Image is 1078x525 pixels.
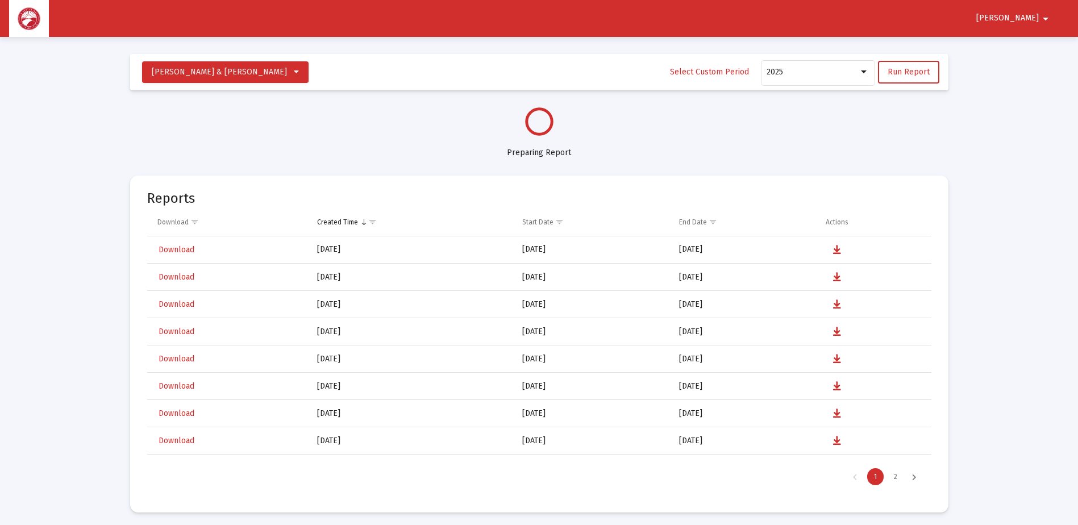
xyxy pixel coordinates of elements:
div: [DATE] [317,408,506,419]
span: Select Custom Period [670,67,749,77]
td: Column Download [147,209,310,236]
td: Column End Date [671,209,818,236]
mat-icon: arrow_drop_down [1039,7,1052,30]
td: Column Actions [818,209,931,236]
span: Show filter options for column 'Created Time' [368,218,377,226]
span: [PERSON_NAME] & [PERSON_NAME] [152,67,287,77]
div: Actions [826,218,848,227]
td: [DATE] [671,264,818,291]
td: [DATE] [514,318,671,345]
img: Dashboard [18,7,40,30]
span: Show filter options for column 'End Date' [709,218,717,226]
div: Start Date [522,218,553,227]
td: [DATE] [514,345,671,373]
td: [DATE] [671,427,818,455]
span: Download [159,381,194,391]
span: Download [159,299,194,309]
td: [DATE] [671,455,818,482]
td: [DATE] [671,345,818,373]
div: Next Page [905,468,923,485]
td: [DATE] [514,455,671,482]
div: [DATE] [317,326,506,338]
td: [DATE] [514,291,671,318]
span: Show filter options for column 'Download' [190,218,199,226]
button: [PERSON_NAME] [963,7,1066,30]
div: [DATE] [317,299,506,310]
div: [DATE] [317,353,506,365]
div: End Date [679,218,707,227]
td: [DATE] [671,373,818,400]
div: Created Time [317,218,358,227]
span: Download [159,354,194,364]
mat-card-title: Reports [147,193,195,204]
td: [DATE] [514,427,671,455]
div: Page Navigation [147,461,931,493]
button: Run Report [878,61,939,84]
td: [DATE] [671,318,818,345]
td: Column Start Date [514,209,671,236]
td: [DATE] [514,236,671,264]
span: Download [159,245,194,255]
div: Preparing Report [130,136,948,159]
div: [DATE] [317,244,506,255]
span: Show filter options for column 'Start Date' [555,218,564,226]
span: Download [159,327,194,336]
span: Download [159,409,194,418]
td: [DATE] [671,291,818,318]
div: [DATE] [317,381,506,392]
div: Page 1 [867,468,884,485]
div: [DATE] [317,435,506,447]
span: Run Report [888,67,930,77]
span: [PERSON_NAME] [976,14,1039,23]
div: Data grid [147,209,931,493]
span: 2025 [767,67,783,77]
span: Download [159,272,194,282]
button: [PERSON_NAME] & [PERSON_NAME] [142,61,309,83]
div: Download [157,218,189,227]
div: Page 2 [887,468,904,485]
td: [DATE] [514,264,671,291]
td: [DATE] [514,373,671,400]
td: Column Created Time [309,209,514,236]
div: [DATE] [317,272,506,283]
span: Download [159,436,194,445]
td: [DATE] [671,400,818,427]
td: [DATE] [514,400,671,427]
td: [DATE] [671,236,818,264]
div: Previous Page [846,468,864,485]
